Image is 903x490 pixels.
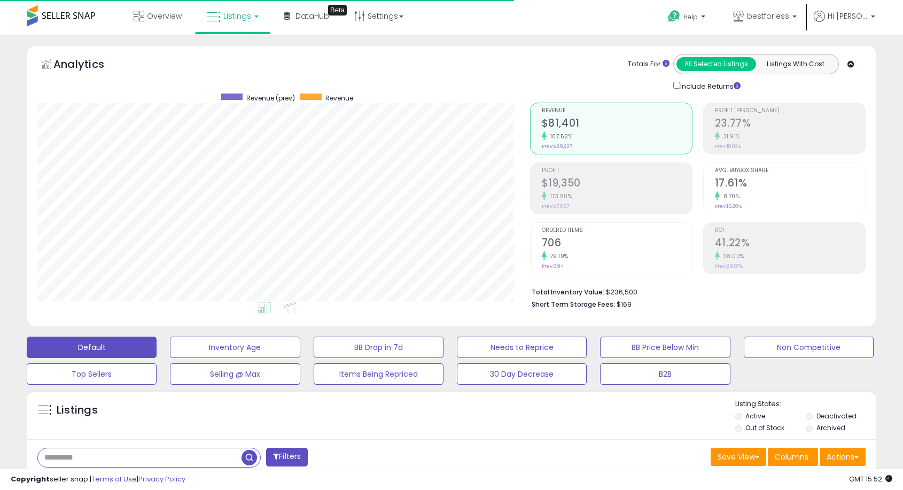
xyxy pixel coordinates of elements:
[542,228,692,234] span: Ordered Items
[532,285,858,298] li: $236,500
[457,363,587,385] button: 30 Day Decrease
[295,11,329,21] span: DataHub
[715,228,865,234] span: ROI
[547,192,572,200] small: 173.80%
[715,177,865,191] h2: 17.61%
[715,108,865,114] span: Profit [PERSON_NAME]
[659,2,716,35] a: Help
[542,143,572,150] small: Prev: $39,227
[744,337,874,358] button: Non Competitive
[720,252,744,260] small: 38.00%
[547,252,569,260] small: 79.19%
[542,177,692,191] h2: $19,350
[547,133,573,141] small: 107.52%
[325,94,353,103] span: Revenue
[628,59,670,69] div: Totals For
[246,94,295,103] span: Revenue (prev)
[542,168,692,174] span: Profit
[542,108,692,114] span: Revenue
[715,168,865,174] span: Avg. Buybox Share
[147,11,182,21] span: Overview
[665,80,753,92] div: Include Returns
[768,448,818,466] button: Columns
[828,11,868,21] span: Hi [PERSON_NAME]
[53,57,125,74] h5: Analytics
[667,10,681,23] i: Get Help
[27,363,157,385] button: Top Sellers
[170,337,300,358] button: Inventory Age
[57,403,98,418] h5: Listings
[532,300,615,309] b: Short Term Storage Fees:
[720,192,740,200] small: 8.70%
[745,411,765,421] label: Active
[720,133,740,141] small: 31.91%
[849,474,892,484] span: 2025-10-10 15:52 GMT
[715,263,743,269] small: Prev: 29.87%
[223,11,251,21] span: Listings
[542,263,564,269] small: Prev: 394
[715,203,742,209] small: Prev: 16.20%
[11,474,50,484] strong: Copyright
[170,363,300,385] button: Selling @ Max
[715,237,865,251] h2: 41.22%
[542,237,692,251] h2: 706
[756,57,835,71] button: Listings With Cost
[600,337,730,358] button: BB Price Below Min
[711,448,766,466] button: Save View
[683,12,698,21] span: Help
[747,11,789,21] span: bestforless
[314,363,443,385] button: Items Being Repriced
[676,57,756,71] button: All Selected Listings
[11,475,185,485] div: seller snap | |
[27,337,157,358] button: Default
[775,452,808,462] span: Columns
[91,474,137,484] a: Terms of Use
[328,5,347,15] div: Tooltip anchor
[314,337,443,358] button: BB Drop in 7d
[617,299,632,309] span: $169
[816,411,857,421] label: Deactivated
[814,11,875,35] a: Hi [PERSON_NAME]
[600,363,730,385] button: B2B
[816,423,845,432] label: Archived
[820,448,866,466] button: Actions
[532,287,604,297] b: Total Inventory Value:
[542,117,692,131] h2: $81,401
[745,423,784,432] label: Out of Stock
[715,143,741,150] small: Prev: 18.02%
[138,474,185,484] a: Privacy Policy
[457,337,587,358] button: Needs to Reprice
[542,203,569,209] small: Prev: $7,067
[715,117,865,131] h2: 23.77%
[266,448,308,466] button: Filters
[735,399,876,409] p: Listing States:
